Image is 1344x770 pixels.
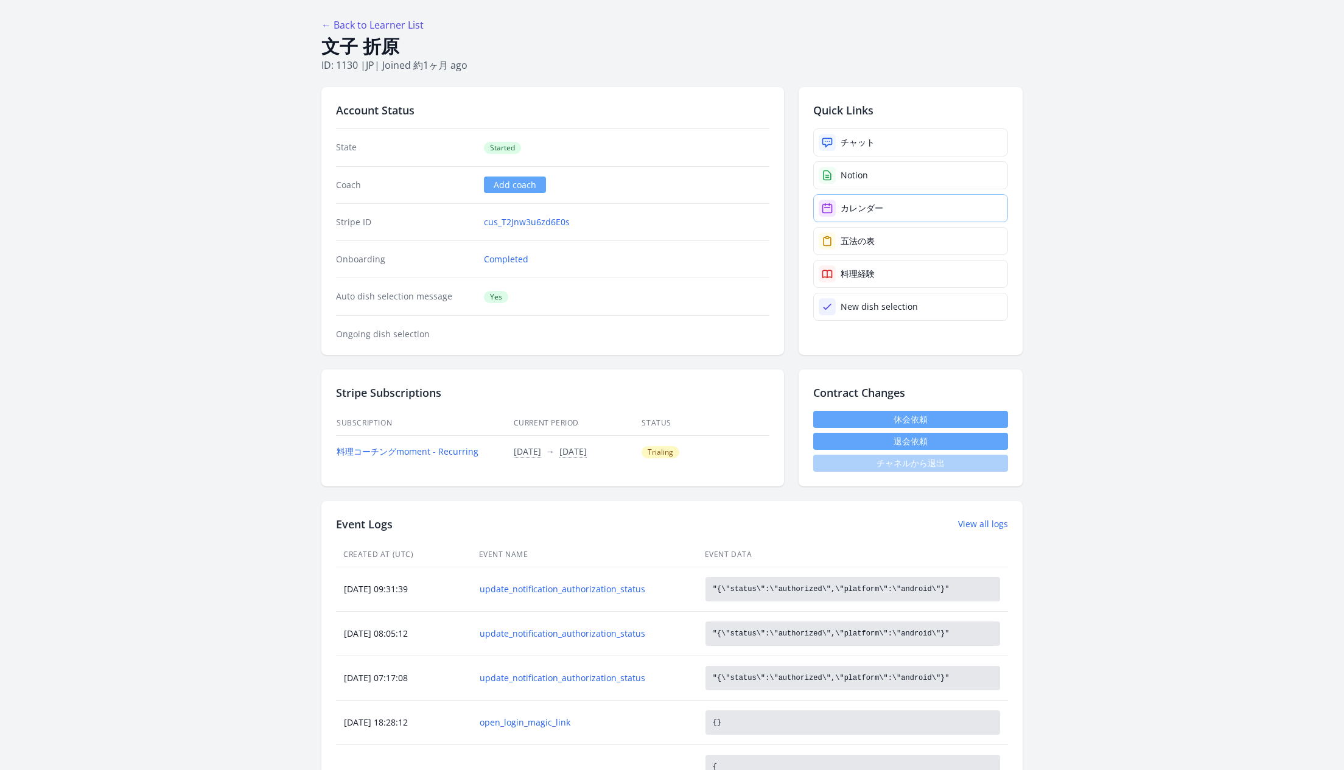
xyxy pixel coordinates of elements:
[321,18,424,32] a: ← Back to Learner List
[336,216,474,228] dt: Stripe ID
[337,583,471,595] div: [DATE] 09:31:39
[514,446,541,458] button: [DATE]
[484,253,528,265] a: Completed
[841,235,875,247] div: 五法の表
[480,716,690,729] a: open_login_magic_link
[813,411,1008,428] a: 休会依頼
[841,136,875,149] div: チャット
[366,58,374,72] span: jp
[336,328,474,340] dt: Ongoing dish selection
[546,446,555,457] span: →
[642,446,679,458] span: Trialing
[480,628,690,640] a: update_notification_authorization_status
[813,260,1008,288] a: 料理経験
[480,583,690,595] a: update_notification_authorization_status
[336,516,393,533] h2: Event Logs
[698,542,1008,567] th: Event Data
[336,253,474,265] dt: Onboarding
[480,672,690,684] a: update_notification_authorization_status
[813,128,1008,156] a: チャット
[484,142,521,154] span: Started
[813,102,1008,119] h2: Quick Links
[559,446,587,458] button: [DATE]
[337,716,471,729] div: [DATE] 18:28:12
[484,291,508,303] span: Yes
[841,268,875,280] div: 料理経験
[813,293,1008,321] a: New dish selection
[705,666,1000,690] pre: "{\"status\":\"authorized\",\"platform\":\"android\"}"
[705,621,1000,646] pre: "{\"status\":\"authorized\",\"platform\":\"android\"}"
[336,411,513,436] th: Subscription
[841,202,883,214] div: カレンダー
[321,58,1023,72] p: ID: 1130 | | Joined 約1ヶ月 ago
[472,542,698,567] th: Event Name
[813,384,1008,401] h2: Contract Changes
[484,177,546,193] a: Add coach
[321,35,1023,58] h1: 文子 折原
[813,433,1008,450] button: 退会依頼
[337,628,471,640] div: [DATE] 08:05:12
[484,216,570,228] a: cus_T2Jnw3u6zd6E0s
[958,518,1008,530] a: View all logs
[337,672,471,684] div: [DATE] 07:17:08
[813,194,1008,222] a: カレンダー
[841,301,918,313] div: New dish selection
[813,161,1008,189] a: Notion
[336,179,474,191] dt: Coach
[841,169,868,181] div: Notion
[705,710,1000,735] pre: {}
[813,455,1008,472] span: チャネルから退出
[513,411,642,436] th: Current Period
[336,384,769,401] h2: Stripe Subscriptions
[336,542,472,567] th: Created At (UTC)
[337,446,478,457] a: 料理コーチングmoment - Recurring
[336,141,474,154] dt: State
[641,411,769,436] th: Status
[705,577,1000,601] pre: "{\"status\":\"authorized\",\"platform\":\"android\"}"
[336,102,769,119] h2: Account Status
[336,290,474,303] dt: Auto dish selection message
[813,227,1008,255] a: 五法の表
